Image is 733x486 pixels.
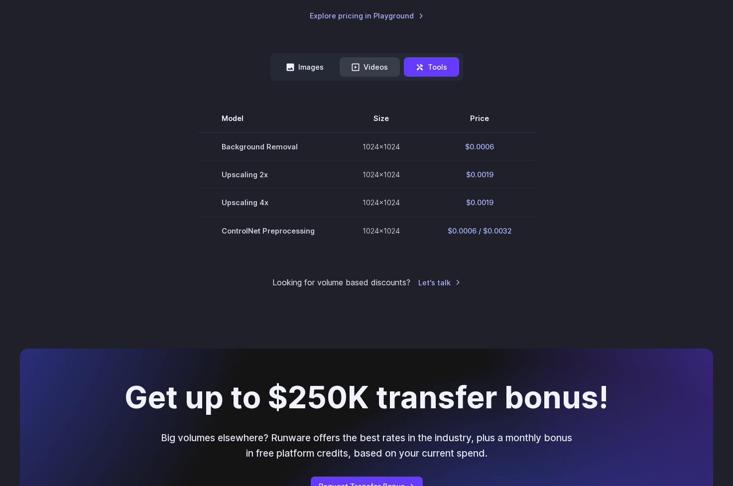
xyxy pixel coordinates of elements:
th: Price [424,105,536,132]
td: $0.0019 [424,161,536,189]
td: 1024x1024 [339,217,424,244]
h2: Get up to $250K transfer bonus! [124,380,609,414]
button: Videos [340,57,400,77]
button: Tools [404,57,459,77]
td: 1024x1024 [339,161,424,189]
td: 1024x1024 [339,132,424,161]
th: Size [339,105,424,132]
a: Explore pricing in Playground [310,10,424,21]
td: $0.0006 [424,132,536,161]
td: $0.0019 [424,189,536,217]
td: ControlNet Preprocessing [198,217,339,244]
td: Upscaling 2x [198,161,339,189]
th: Model [198,105,339,132]
a: Let's talk [418,277,461,288]
button: Images [274,57,336,77]
td: Upscaling 4x [198,189,339,217]
small: Looking for volume based discounts? [272,276,410,289]
td: Background Removal [198,132,339,161]
p: Big volumes elsewhere? Runware offers the best rates in the industry, plus a monthly bonus in fre... [159,430,574,461]
td: 1024x1024 [339,189,424,217]
td: $0.0006 / $0.0032 [424,217,536,244]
